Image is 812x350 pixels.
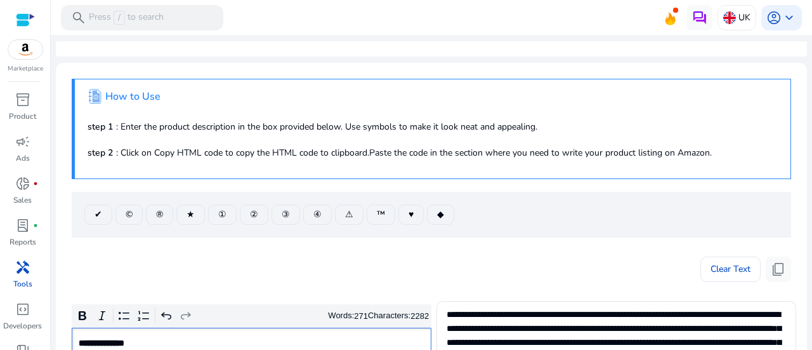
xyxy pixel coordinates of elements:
[156,208,163,221] span: ®
[398,205,424,225] button: ♥
[250,208,258,221] span: ②
[15,218,30,233] span: lab_profile
[88,146,778,159] p: : Click on Copy HTML code to copy the HTML code to clipboard.Paste the code in the section where ...
[9,111,36,122] p: Product
[15,134,30,149] span: campaign
[8,64,43,74] p: Marketplace
[146,205,173,225] button: ®
[71,10,86,25] span: search
[8,40,43,59] img: amazon.svg
[15,302,30,317] span: code_blocks
[766,10,782,25] span: account_circle
[88,147,113,159] b: step 2
[114,11,125,25] span: /
[313,208,322,221] span: ④
[710,257,750,282] span: Clear Text
[15,260,30,275] span: handyman
[16,152,30,164] p: Ads
[126,208,133,221] span: ©
[782,10,797,25] span: keyboard_arrow_down
[105,91,160,103] h4: How to Use
[208,205,237,225] button: ①
[95,208,102,221] span: ✔
[187,208,195,221] span: ★
[88,120,778,133] p: : Enter the product description in the box provided below. Use symbols to make it look neat and a...
[89,11,164,25] p: Press to search
[282,208,290,221] span: ③
[72,304,431,328] div: Editor toolbar
[13,194,32,206] p: Sales
[88,121,113,133] b: step 1
[218,208,226,221] span: ①
[176,205,205,225] button: ★
[354,311,368,321] label: 271
[427,205,454,225] button: ◆
[272,205,300,225] button: ③
[700,257,761,282] button: Clear Text
[3,320,42,332] p: Developers
[115,205,143,225] button: ©
[409,208,414,221] span: ♥
[33,223,38,228] span: fiber_manual_record
[84,205,112,225] button: ✔
[13,278,32,290] p: Tools
[345,208,353,221] span: ⚠
[771,262,786,277] span: content_copy
[738,6,750,29] p: UK
[410,311,429,321] label: 2282
[723,11,736,24] img: uk.svg
[328,308,429,324] div: Words: Characters:
[33,181,38,186] span: fiber_manual_record
[10,236,36,248] p: Reports
[377,208,385,221] span: ™
[240,205,268,225] button: ②
[437,208,444,221] span: ◆
[15,92,30,107] span: inventory_2
[15,176,30,191] span: donut_small
[335,205,363,225] button: ⚠
[766,257,791,282] button: content_copy
[367,205,395,225] button: ™
[303,205,332,225] button: ④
